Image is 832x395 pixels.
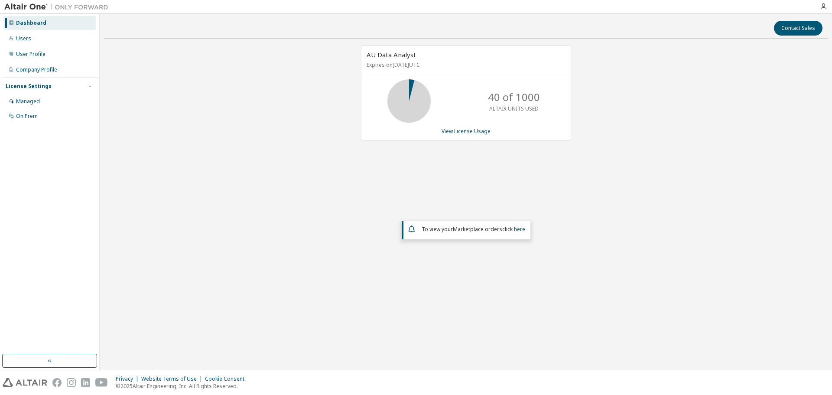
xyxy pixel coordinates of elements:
div: Dashboard [16,20,46,26]
em: Marketplace orders [453,225,502,233]
img: youtube.svg [95,378,108,387]
img: Altair One [4,3,113,11]
div: Website Terms of Use [141,375,205,382]
div: Managed [16,98,40,105]
a: here [514,225,525,233]
p: ALTAIR UNITS USED [489,105,539,112]
div: Cookie Consent [205,375,250,382]
p: © 2025 Altair Engineering, Inc. All Rights Reserved. [116,382,250,390]
img: instagram.svg [67,378,76,387]
p: Expires on [DATE] UTC [367,61,563,69]
div: User Profile [16,51,45,58]
button: Contact Sales [774,21,822,36]
div: Privacy [116,375,141,382]
div: Users [16,35,31,42]
div: On Prem [16,113,38,120]
img: altair_logo.svg [3,378,47,387]
img: linkedin.svg [81,378,90,387]
a: View License Usage [442,127,491,135]
span: To view your click [422,225,525,233]
span: AU Data Analyst [367,50,416,59]
img: facebook.svg [52,378,62,387]
p: 40 of 1000 [488,90,540,104]
div: Company Profile [16,66,57,73]
div: License Settings [6,83,52,90]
